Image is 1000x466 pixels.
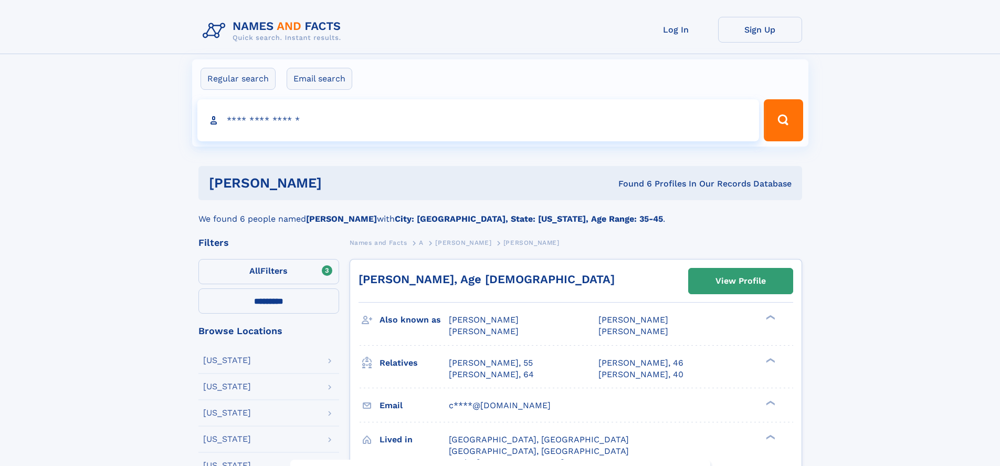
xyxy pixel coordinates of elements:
[449,434,629,444] span: [GEOGRAPHIC_DATA], [GEOGRAPHIC_DATA]
[763,357,776,364] div: ❯
[715,269,766,293] div: View Profile
[598,369,683,380] a: [PERSON_NAME], 40
[201,68,276,90] label: Regular search
[380,431,449,449] h3: Lived in
[449,446,629,456] span: [GEOGRAPHIC_DATA], [GEOGRAPHIC_DATA]
[634,17,718,43] a: Log In
[380,354,449,372] h3: Relatives
[435,239,491,246] span: [PERSON_NAME]
[449,357,533,369] a: [PERSON_NAME], 55
[198,17,350,45] img: Logo Names and Facts
[419,236,424,249] a: A
[198,238,339,247] div: Filters
[198,259,339,284] label: Filters
[306,214,377,224] b: [PERSON_NAME]
[598,315,668,325] span: [PERSON_NAME]
[763,433,776,440] div: ❯
[449,326,519,336] span: [PERSON_NAME]
[380,397,449,415] h3: Email
[449,315,519,325] span: [PERSON_NAME]
[718,17,802,43] a: Sign Up
[209,177,470,190] h1: [PERSON_NAME]
[249,266,260,276] span: All
[470,178,792,190] div: Found 6 Profiles In Our Records Database
[764,99,803,141] button: Search Button
[287,68,352,90] label: Email search
[359,273,615,286] a: [PERSON_NAME], Age [DEMOGRAPHIC_DATA]
[503,239,560,246] span: [PERSON_NAME]
[203,356,251,365] div: [US_STATE]
[350,236,407,249] a: Names and Facts
[689,268,793,294] a: View Profile
[197,99,760,141] input: search input
[380,311,449,329] h3: Also known as
[449,369,534,380] a: [PERSON_NAME], 64
[763,399,776,406] div: ❯
[598,326,668,336] span: [PERSON_NAME]
[198,326,339,336] div: Browse Locations
[763,314,776,321] div: ❯
[203,382,251,391] div: [US_STATE]
[598,357,683,369] a: [PERSON_NAME], 46
[203,435,251,443] div: [US_STATE]
[435,236,491,249] a: [PERSON_NAME]
[419,239,424,246] span: A
[198,200,802,225] div: We found 6 people named with .
[203,409,251,417] div: [US_STATE]
[395,214,663,224] b: City: [GEOGRAPHIC_DATA], State: [US_STATE], Age Range: 35-45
